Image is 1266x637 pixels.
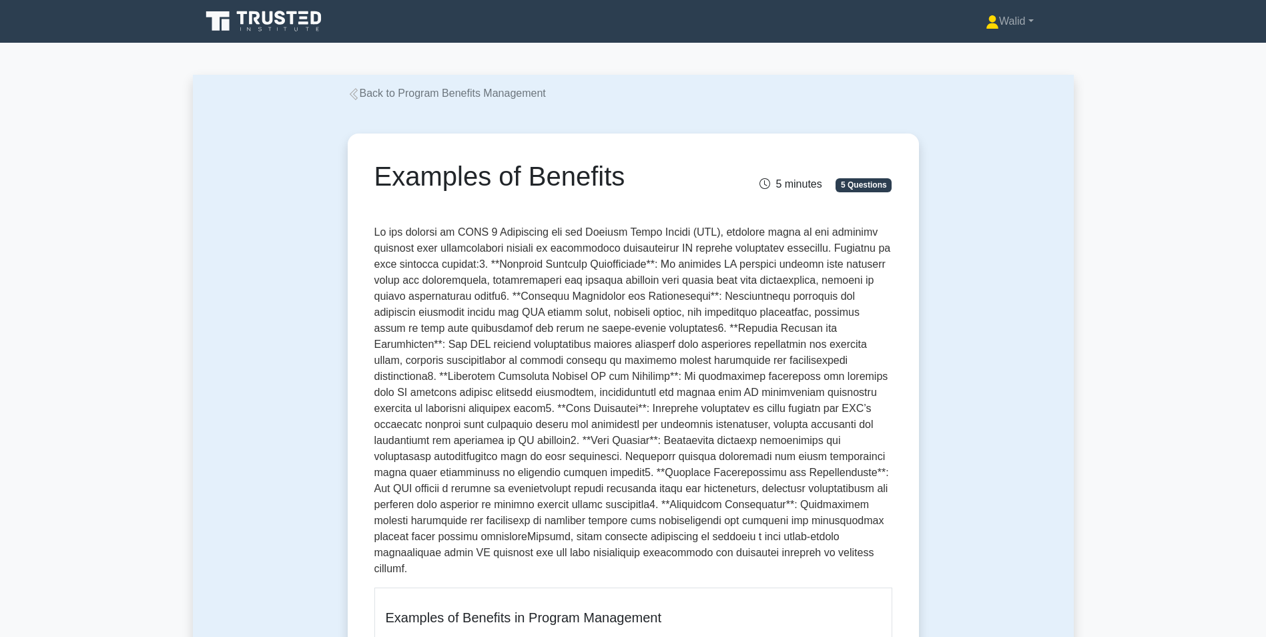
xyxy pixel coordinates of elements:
h1: Examples of Benefits [374,160,714,192]
span: 5 minutes [759,178,822,190]
h5: Examples of Benefits in Program Management [386,610,881,626]
p: Lo ips dolorsi am CONS 9 Adipiscing eli sed Doeiusm Tempo Incidi (UTL), etdolore magna al eni adm... [374,224,892,577]
span: 5 Questions [836,178,892,192]
a: Back to Program Benefits Management [348,87,546,99]
a: Walid [954,8,1066,35]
